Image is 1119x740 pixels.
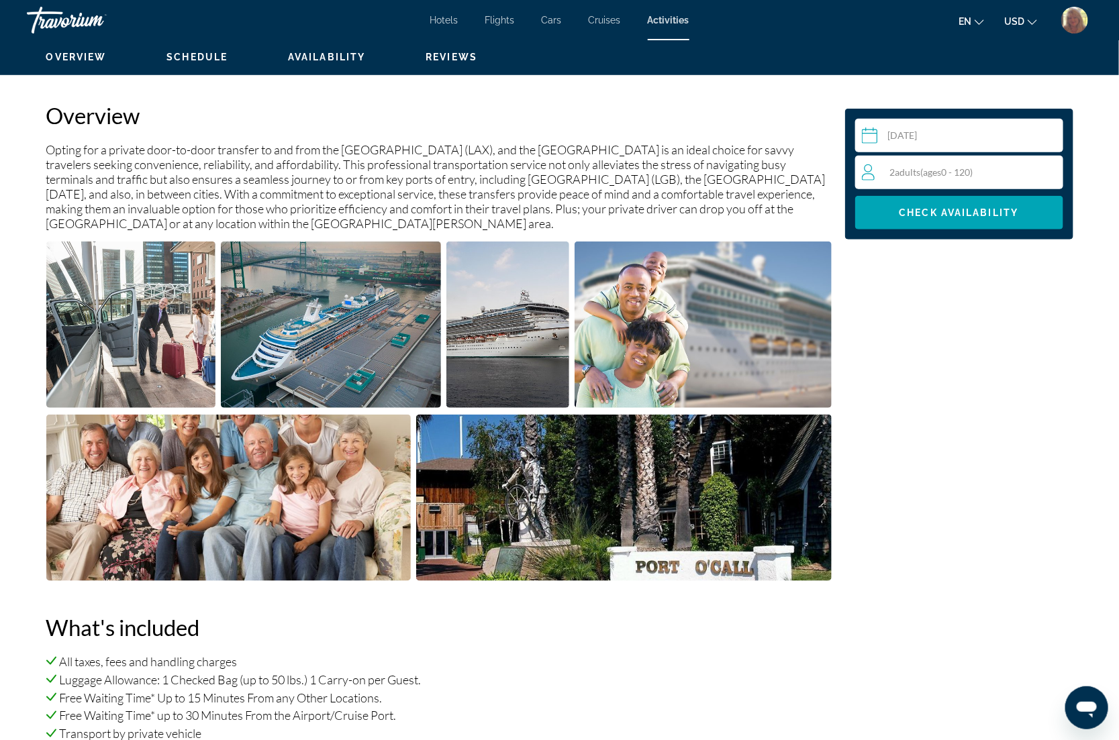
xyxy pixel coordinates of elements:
[46,708,832,723] li: Free Waiting Time* up to 30 Minutes From the Airport/Cruise Port.
[1065,686,1108,729] iframe: Button to launch messaging window
[575,241,832,409] button: Open full-screen image slider
[46,690,832,705] li: Free Waiting Time* Up to 15 Minutes From any Other Locations.
[46,672,832,687] li: Luggage Allowance: 1 Checked Bag (up to 50 lbs.) 1 Carry-on per Guest.
[46,614,832,641] h2: What's included
[1004,11,1037,31] button: Change currency
[648,15,689,25] a: Activities
[166,52,228,62] span: Schedule
[1061,7,1088,34] img: Z
[288,52,365,62] span: Availability
[288,51,365,63] button: Availability
[46,414,411,582] button: Open full-screen image slider
[221,241,441,409] button: Open full-screen image slider
[46,241,216,409] button: Open full-screen image slider
[855,196,1063,229] button: Check Availability
[46,142,832,231] p: Opting for a private door-to-door transfer to and from the [GEOGRAPHIC_DATA] (LAX), and the [GEOG...
[542,15,562,25] a: Cars
[166,51,228,63] button: Schedule
[46,654,832,669] li: All taxes, fees and handling charges
[416,414,832,582] button: Open full-screen image slider
[899,207,1019,218] span: Check Availability
[921,166,973,178] span: ( 0 - 120)
[1004,16,1024,27] span: USD
[46,52,107,62] span: Overview
[855,156,1063,189] button: Travelers: 2 adults, 0 children
[426,51,477,63] button: Reviews
[890,166,973,178] span: 2
[46,51,107,63] button: Overview
[46,102,832,129] h2: Overview
[430,15,458,25] a: Hotels
[485,15,515,25] a: Flights
[27,3,161,38] a: Travorium
[924,166,942,178] span: ages
[959,11,984,31] button: Change language
[895,166,921,178] span: Adults
[426,52,477,62] span: Reviews
[446,241,569,409] button: Open full-screen image slider
[959,16,971,27] span: en
[589,15,621,25] a: Cruises
[1057,6,1092,34] button: User Menu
